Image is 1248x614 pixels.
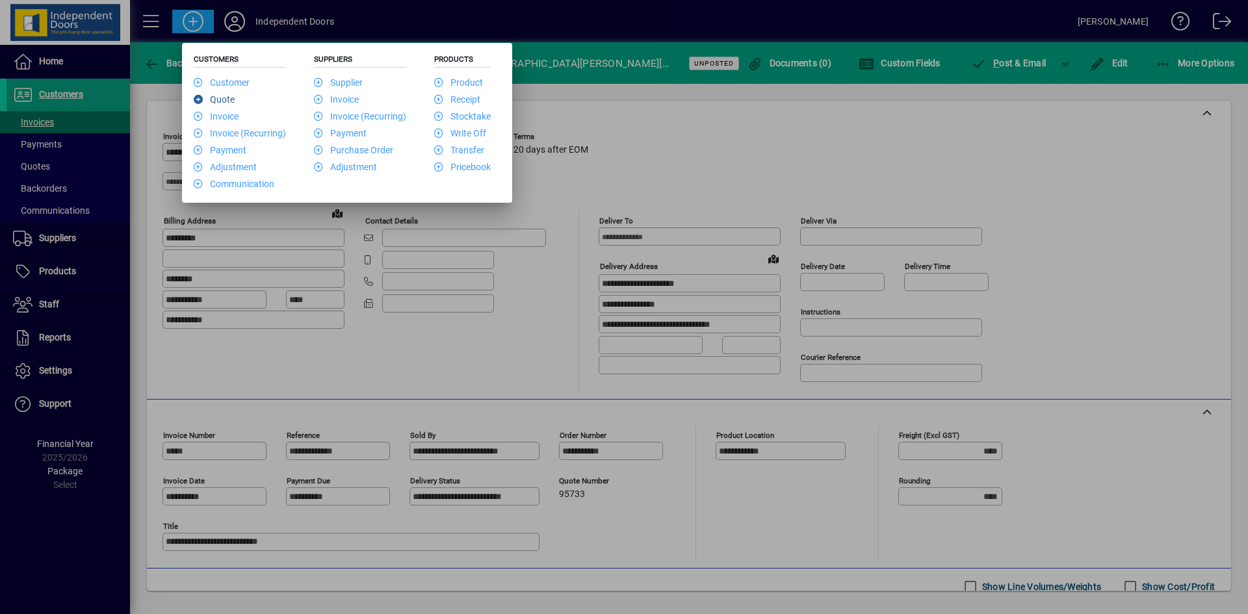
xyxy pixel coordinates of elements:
a: Transfer [434,145,484,155]
a: Invoice (Recurring) [314,111,406,122]
a: Pricebook [434,162,491,172]
a: Adjustment [314,162,377,172]
a: Stocktake [434,111,491,122]
a: Customer [194,77,250,88]
a: Invoice (Recurring) [194,128,286,138]
h5: Suppliers [314,55,406,68]
a: Payment [194,145,246,155]
a: Receipt [434,94,480,105]
a: Adjustment [194,162,257,172]
a: Invoice [194,111,239,122]
a: Communication [194,179,274,189]
a: Purchase Order [314,145,393,155]
a: Write Off [434,128,486,138]
a: Quote [194,94,235,105]
a: Payment [314,128,367,138]
a: Product [434,77,483,88]
h5: Products [434,55,491,68]
a: Supplier [314,77,363,88]
h5: Customers [194,55,286,68]
a: Invoice [314,94,359,105]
